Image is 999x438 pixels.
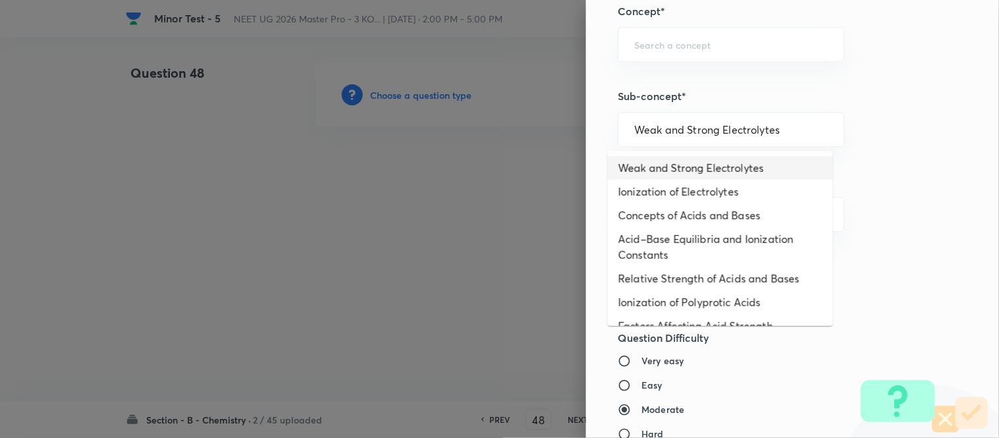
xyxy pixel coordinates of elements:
h6: Moderate [641,402,684,416]
li: Relative Strength of Acids and Bases [608,267,833,290]
h5: Question Difficulty [618,330,923,346]
li: Acid–Base Equilibria and Ionization Constants [608,227,833,267]
li: Factors Affecting Acid Strength [608,314,833,338]
input: Search a sub-concept [634,123,828,136]
h6: Easy [641,378,662,392]
button: Open [836,43,839,46]
li: Ionization of Electrolytes [608,180,833,204]
li: Ionization of Polyprotic Acids [608,290,833,314]
h5: Concept* [618,3,923,19]
li: Weak and Strong Electrolytes [608,156,833,180]
h5: Sub-concept* [618,88,923,104]
h6: Very easy [641,354,684,368]
button: Close [836,128,839,131]
input: Search a concept [634,38,828,51]
li: Concepts of Acids and Bases [608,204,833,227]
button: Open [836,213,839,216]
